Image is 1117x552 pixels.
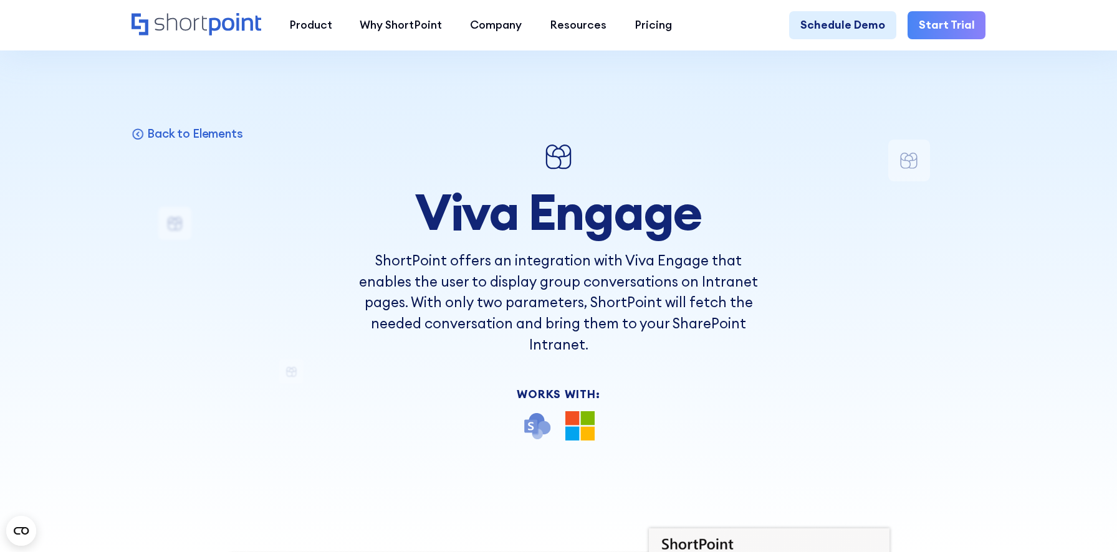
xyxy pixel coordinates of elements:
[789,11,896,39] a: Schedule Demo
[275,11,346,39] a: Product
[349,389,768,400] div: Works With:
[620,11,686,39] a: Pricing
[346,11,456,39] a: Why ShortPoint
[456,11,536,39] a: Company
[360,17,442,34] div: Why ShortPoint
[536,11,621,39] a: Resources
[349,184,768,240] h1: Viva Engage
[132,13,261,37] a: Home
[289,17,332,34] div: Product
[893,407,1117,552] iframe: Chat Widget
[908,11,986,39] a: Start Trial
[470,17,522,34] div: Company
[542,140,575,173] img: Viva Engage
[550,17,606,34] div: Resources
[132,126,243,141] a: Back to Elements
[349,250,768,355] p: ShortPoint offers an integration with Viva Engage that enables the user to display group conversa...
[565,411,595,440] img: Microsoft 365 logo
[635,17,672,34] div: Pricing
[6,516,36,546] button: Open CMP widget
[522,411,552,440] img: SharePoint icon
[147,126,242,141] p: Back to Elements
